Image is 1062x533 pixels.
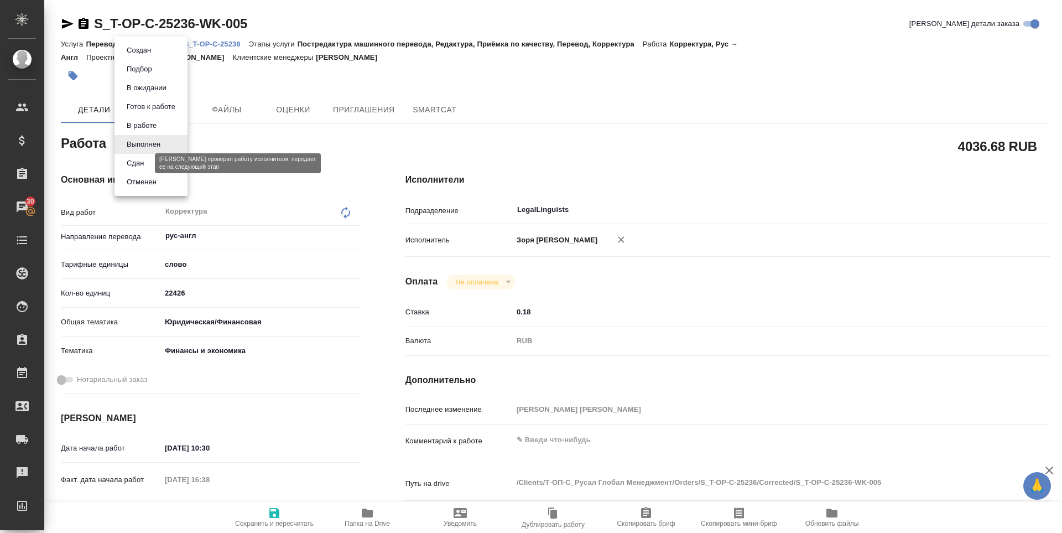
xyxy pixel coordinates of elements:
[123,157,147,169] button: Сдан
[123,44,154,56] button: Создан
[123,176,160,188] button: Отменен
[123,138,164,151] button: Выполнен
[123,101,179,113] button: Готов к работе
[123,82,170,94] button: В ожидании
[123,63,155,75] button: Подбор
[123,120,160,132] button: В работе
